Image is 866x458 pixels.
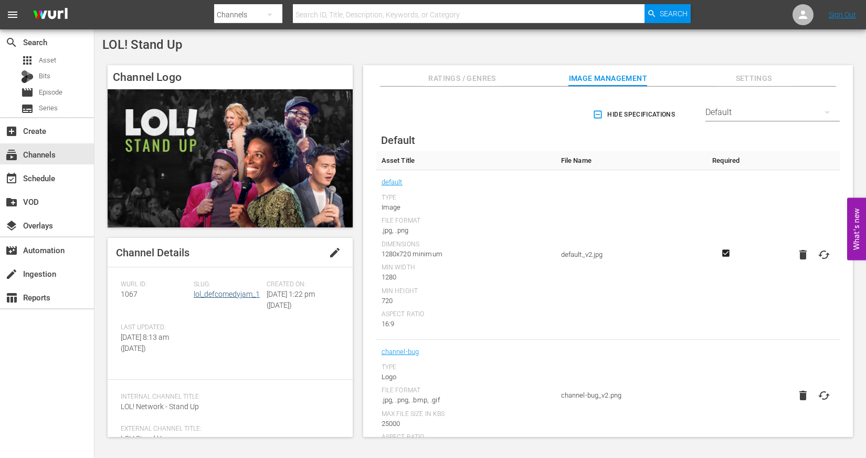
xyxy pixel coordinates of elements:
[645,4,691,23] button: Search
[382,345,419,359] a: channel-bug
[382,363,551,372] div: Type
[382,433,551,442] div: Aspect Ratio
[329,246,341,259] span: edit
[5,244,18,257] span: Automation
[267,290,315,309] span: [DATE] 1:22 pm ([DATE])
[5,36,18,49] span: Search
[705,98,840,127] div: Default
[39,71,50,81] span: Bits
[382,264,551,272] div: Min Width
[381,134,415,147] span: Default
[382,272,551,283] div: 1280
[423,72,502,85] span: Ratings / Genres
[382,194,551,202] div: Type
[21,54,34,67] span: Asset
[6,8,19,21] span: menu
[382,296,551,306] div: 720
[382,410,551,419] div: Max File Size In Kbs
[102,37,182,52] span: LOL! Stand Up
[382,372,551,382] div: Logo
[121,434,166,443] span: LOL! Stand Up
[25,3,76,27] img: ans4CAIJ8jUAAAAAAAAAAAAAAAAAAAAAAAAgQb4GAAAAAAAAAAAAAAAAAAAAAAAAJMjXAAAAAAAAAAAAAAAAAAAAAAAAgAT5G...
[108,89,353,227] img: LOL! Stand Up
[5,149,18,161] span: Channels
[382,175,403,189] a: default
[382,310,551,319] div: Aspect Ratio
[382,225,551,236] div: .jpg, .png
[21,70,34,83] div: Bits
[714,72,793,85] span: Settings
[194,290,260,298] a: lol_defcomedyjam_1
[590,100,679,129] button: Hide Specifications
[121,402,199,411] span: LOL! Network - Stand Up
[21,102,34,115] span: Series
[382,319,551,329] div: 16:9
[194,280,261,289] span: Slug:
[556,170,707,340] td: default_v2.jpg
[267,280,334,289] span: Created On:
[5,292,18,304] span: Reports
[121,425,334,433] span: External Channel Title:
[707,151,745,170] th: Required
[39,55,56,66] span: Asset
[847,198,866,261] button: Open Feedback Widget
[121,333,169,352] span: [DATE] 8:13 am ([DATE])
[382,287,551,296] div: Min Height
[376,151,556,170] th: Asset Title
[382,217,551,225] div: File Format
[121,393,334,401] span: Internal Channel Title:
[39,87,62,98] span: Episode
[829,11,856,19] a: Sign Out
[660,4,688,23] span: Search
[382,202,551,213] div: Image
[5,196,18,209] span: VOD
[5,220,18,232] span: Overlays
[5,172,18,185] span: Schedule
[568,72,647,85] span: Image Management
[322,240,347,265] button: edit
[556,340,707,452] td: channel-bug_v2.png
[382,419,551,429] div: 25000
[382,387,551,395] div: File Format
[121,280,188,289] span: Wurl ID:
[382,395,551,405] div: .jpg, .png, .bmp, .gif
[5,268,18,280] span: Ingestion
[121,324,188,332] span: Last Updated:
[382,249,551,259] div: 1280x720 minimum
[21,86,34,99] span: Episode
[121,290,138,298] span: 1067
[5,125,18,138] span: Create
[595,109,675,120] span: Hide Specifications
[108,65,353,89] h4: Channel Logo
[116,246,189,259] span: Channel Details
[39,103,58,113] span: Series
[720,248,732,258] svg: Required
[382,241,551,249] div: Dimensions
[556,151,707,170] th: File Name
